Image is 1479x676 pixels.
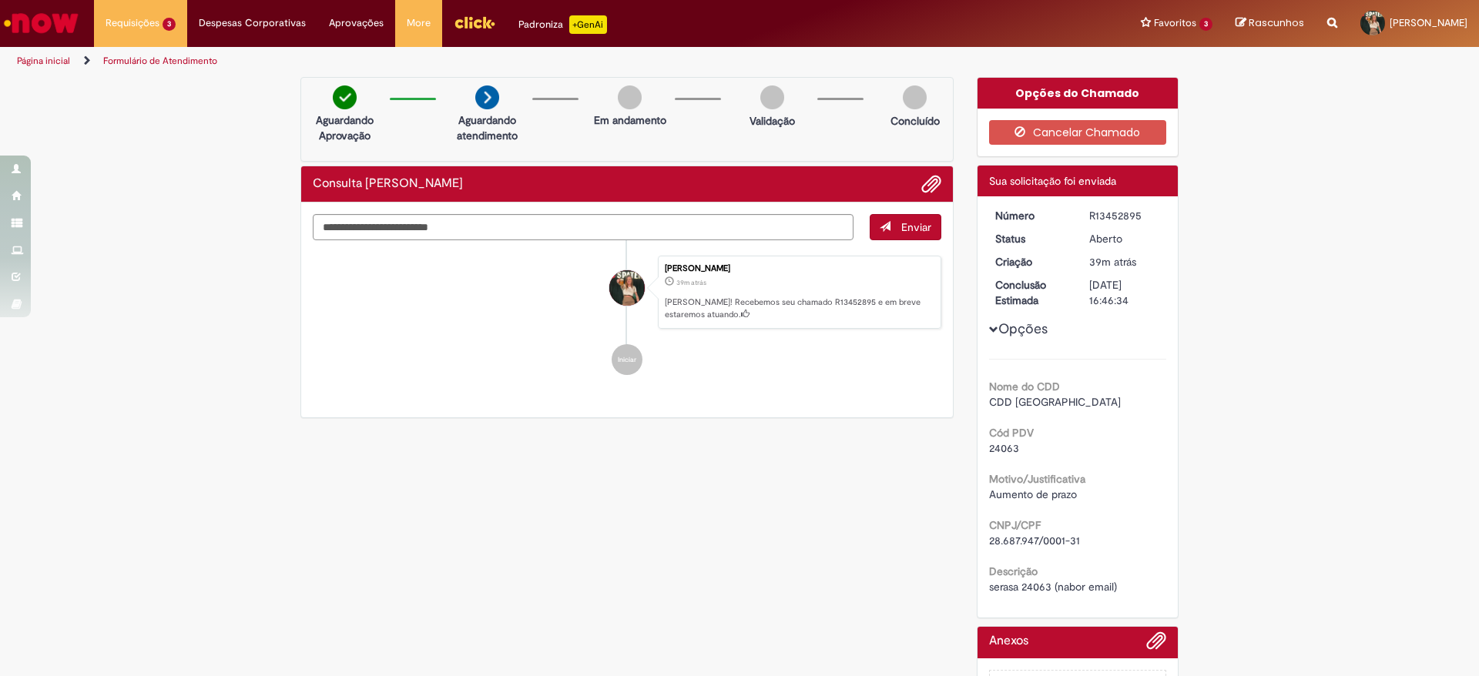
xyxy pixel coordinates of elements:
b: Cód PDV [989,426,1034,440]
span: 39m atrás [1089,255,1136,269]
ul: Histórico de tíquete [313,240,941,391]
span: 3 [1199,18,1212,31]
img: ServiceNow [2,8,81,38]
time: 27/08/2025 14:46:30 [676,278,706,287]
div: Julia Cortes De Andrade [609,270,645,306]
p: +GenAi [569,15,607,34]
span: 3 [163,18,176,31]
div: [PERSON_NAME] [665,264,933,273]
b: CNPJ/CPF [989,518,1041,532]
dt: Conclusão Estimada [984,277,1078,308]
img: img-circle-grey.png [760,85,784,109]
div: Padroniza [518,15,607,34]
p: Em andamento [594,112,666,128]
span: Aprovações [329,15,384,31]
img: click_logo_yellow_360x200.png [454,11,495,34]
b: Motivo/Justificativa [989,472,1085,486]
dt: Número [984,208,1078,223]
span: Aumento de prazo [989,487,1077,501]
div: [DATE] 16:46:34 [1089,277,1161,308]
p: Validação [750,113,795,129]
img: arrow-next.png [475,85,499,109]
button: Enviar [870,214,941,240]
div: 27/08/2025 14:46:30 [1089,254,1161,269]
h2: Anexos [989,634,1028,648]
button: Cancelar Chamado [989,120,1167,145]
p: Aguardando atendimento [450,112,525,143]
img: img-circle-grey.png [903,85,927,109]
div: Aberto [1089,231,1161,246]
h2: Consulta Serasa Histórico de tíquete [313,177,463,191]
span: 28.687.947/0001-31 [989,534,1080,547]
span: Enviar [901,220,931,234]
button: Adicionar anexos [921,174,941,194]
b: Nome do CDD [989,380,1060,393]
p: [PERSON_NAME]! Recebemos seu chamado R13452895 e em breve estaremos atuando. [665,296,933,320]
li: Julia Cortes De Andrade [313,256,941,330]
span: Sua solicitação foi enviada [989,174,1116,188]
span: More [407,15,431,31]
span: CDD [GEOGRAPHIC_DATA] [989,395,1121,409]
textarea: Digite sua mensagem aqui... [313,214,854,240]
span: Rascunhos [1249,15,1304,30]
button: Adicionar anexos [1146,631,1166,658]
img: img-circle-grey.png [618,85,642,109]
b: Descrição [989,564,1038,578]
span: Despesas Corporativas [199,15,306,31]
dt: Status [984,231,1078,246]
span: Requisições [106,15,159,31]
dt: Criação [984,254,1078,269]
div: R13452895 [1089,208,1161,223]
a: Rascunhos [1236,16,1304,31]
a: Formulário de Atendimento [103,55,217,67]
span: [PERSON_NAME] [1390,16,1467,29]
span: serasa 24063 (nabor email) [989,580,1117,594]
img: check-circle-green.png [333,85,357,109]
time: 27/08/2025 14:46:30 [1089,255,1136,269]
p: Concluído [890,113,940,129]
span: 39m atrás [676,278,706,287]
span: 24063 [989,441,1019,455]
ul: Trilhas de página [12,47,974,75]
span: Favoritos [1154,15,1196,31]
a: Página inicial [17,55,70,67]
div: Opções do Chamado [978,78,1179,109]
p: Aguardando Aprovação [307,112,382,143]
